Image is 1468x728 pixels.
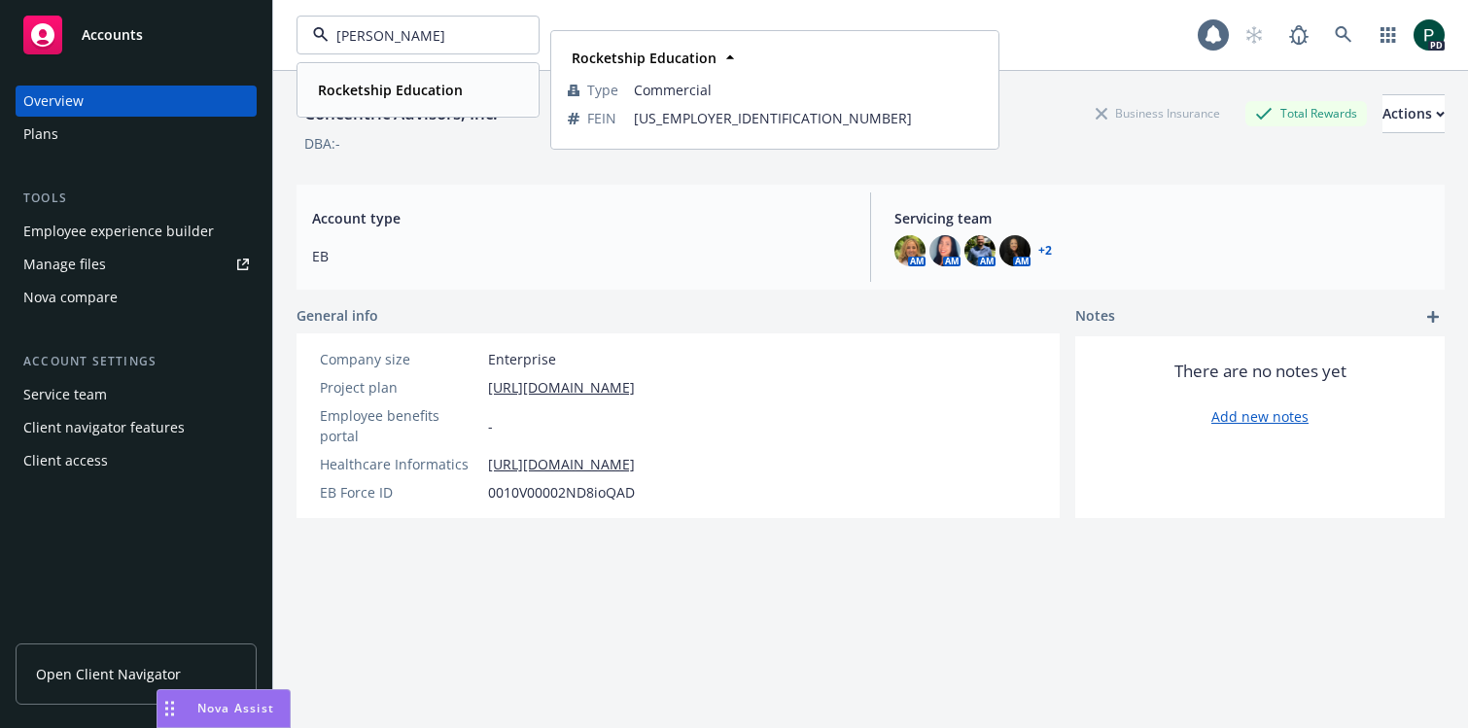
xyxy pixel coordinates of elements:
[23,379,107,410] div: Service team
[197,700,274,716] span: Nova Assist
[1235,16,1274,54] a: Start snowing
[36,664,181,684] span: Open Client Navigator
[1382,95,1445,132] div: Actions
[488,482,635,503] span: 0010V00002ND8ioQAD
[1414,19,1445,51] img: photo
[16,86,257,117] a: Overview
[23,216,214,247] div: Employee experience builder
[329,25,500,46] input: Filter by keyword
[488,377,635,398] a: [URL][DOMAIN_NAME]
[318,81,463,99] strong: Rocketship Education
[1038,245,1052,257] a: +2
[488,349,556,369] span: Enterprise
[634,108,982,128] span: [US_EMPLOYER_IDENTIFICATION_NUMBER]
[23,249,106,280] div: Manage files
[312,208,847,228] span: Account type
[1279,16,1318,54] a: Report a Bug
[297,305,378,326] span: General info
[16,412,257,443] a: Client navigator features
[929,235,961,266] img: photo
[16,119,257,150] a: Plans
[16,216,257,247] a: Employee experience builder
[320,377,480,398] div: Project plan
[894,208,1429,228] span: Servicing team
[23,119,58,150] div: Plans
[964,235,996,266] img: photo
[312,246,847,266] span: EB
[1324,16,1363,54] a: Search
[587,80,618,100] span: Type
[1382,94,1445,133] button: Actions
[320,454,480,474] div: Healthcare Informatics
[23,412,185,443] div: Client navigator features
[16,379,257,410] a: Service team
[16,189,257,208] div: Tools
[1211,406,1309,427] a: Add new notes
[320,482,480,503] div: EB Force ID
[23,445,108,476] div: Client access
[320,349,480,369] div: Company size
[1245,101,1367,125] div: Total Rewards
[16,249,257,280] a: Manage files
[23,282,118,313] div: Nova compare
[16,445,257,476] a: Client access
[488,454,635,474] a: [URL][DOMAIN_NAME]
[1174,360,1346,383] span: There are no notes yet
[16,282,257,313] a: Nova compare
[572,49,717,67] strong: Rocketship Education
[1369,16,1408,54] a: Switch app
[894,235,926,266] img: photo
[304,133,340,154] div: DBA: -
[587,108,616,128] span: FEIN
[1421,305,1445,329] a: add
[488,416,493,436] span: -
[82,27,143,43] span: Accounts
[999,235,1031,266] img: photo
[157,690,182,727] div: Drag to move
[23,86,84,117] div: Overview
[634,80,982,100] span: Commercial
[157,689,291,728] button: Nova Assist
[1086,101,1230,125] div: Business Insurance
[1075,305,1115,329] span: Notes
[320,405,480,446] div: Employee benefits portal
[16,352,257,371] div: Account settings
[16,8,257,62] a: Accounts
